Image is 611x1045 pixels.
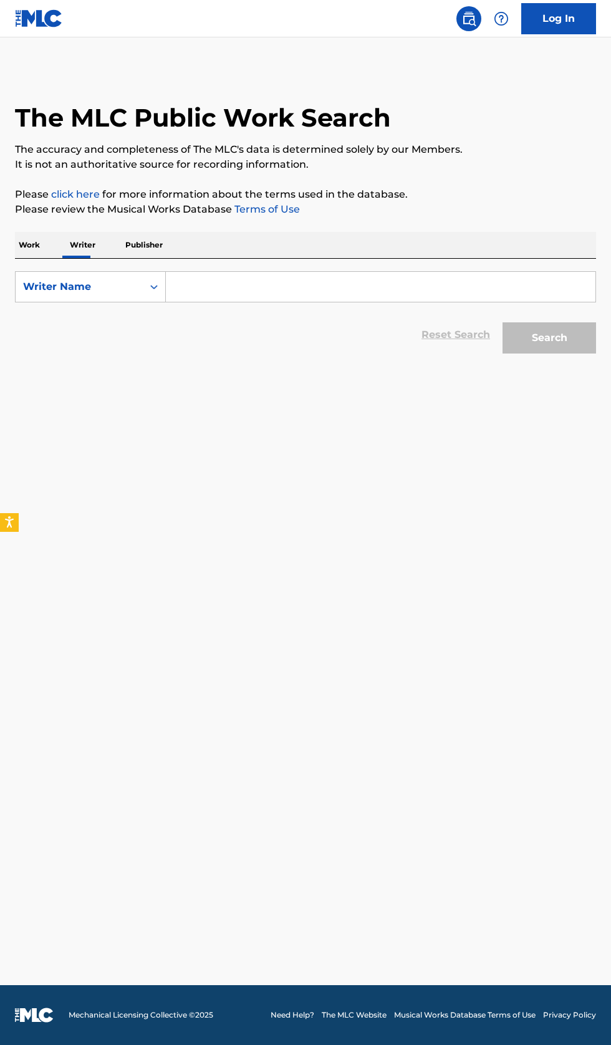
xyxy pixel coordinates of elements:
[461,11,476,26] img: search
[23,279,135,294] div: Writer Name
[456,6,481,31] a: Public Search
[15,9,63,27] img: MLC Logo
[489,6,514,31] div: Help
[271,1009,314,1021] a: Need Help?
[322,1009,387,1021] a: The MLC Website
[66,232,99,258] p: Writer
[15,187,596,202] p: Please for more information about the terms used in the database.
[51,188,100,200] a: click here
[15,1008,54,1023] img: logo
[394,1009,536,1021] a: Musical Works Database Terms of Use
[543,1009,596,1021] a: Privacy Policy
[69,1009,213,1021] span: Mechanical Licensing Collective © 2025
[15,102,391,133] h1: The MLC Public Work Search
[232,203,300,215] a: Terms of Use
[15,271,596,360] form: Search Form
[15,232,44,258] p: Work
[15,142,596,157] p: The accuracy and completeness of The MLC's data is determined solely by our Members.
[15,202,596,217] p: Please review the Musical Works Database
[122,232,166,258] p: Publisher
[15,157,596,172] p: It is not an authoritative source for recording information.
[521,3,596,34] a: Log In
[494,11,509,26] img: help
